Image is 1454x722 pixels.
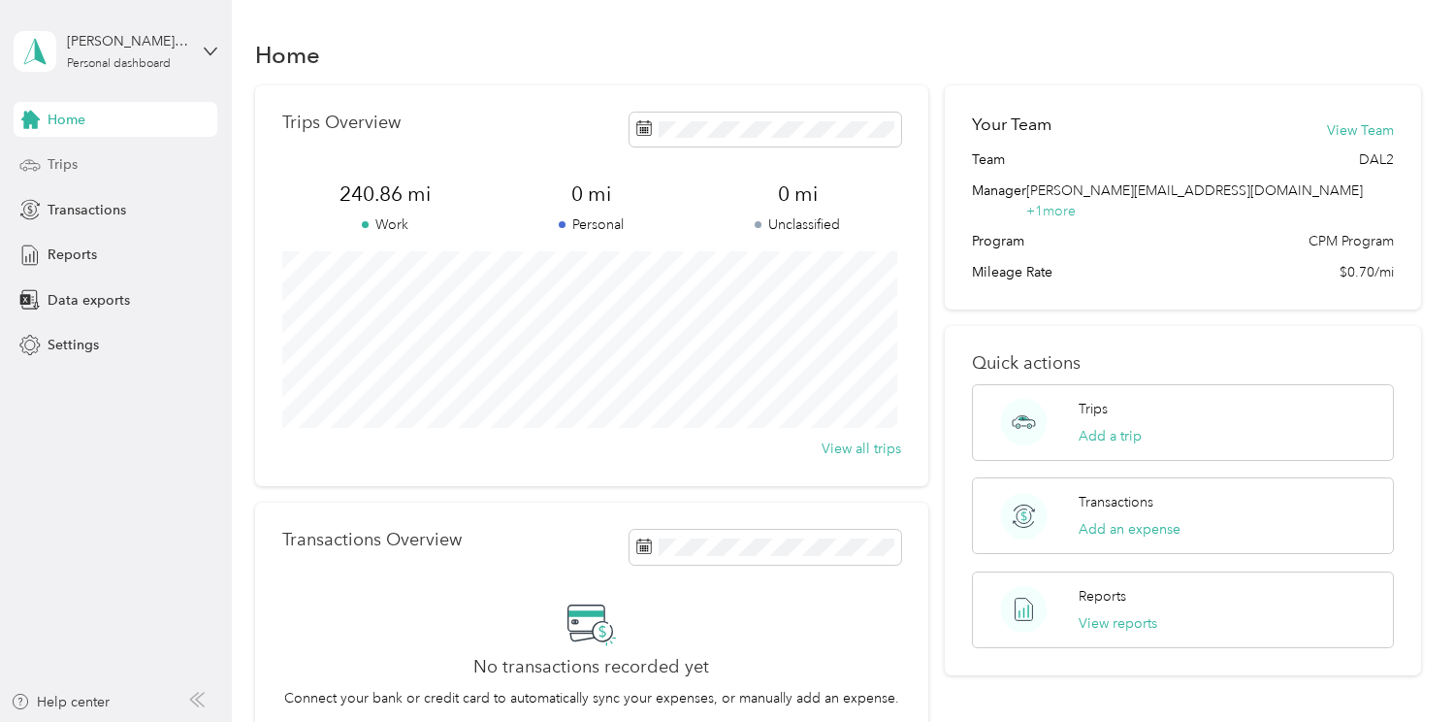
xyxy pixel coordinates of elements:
[67,58,171,70] div: Personal dashboard
[489,180,695,208] span: 0 mi
[1345,613,1454,722] iframe: Everlance-gr Chat Button Frame
[822,439,901,459] button: View all trips
[67,31,188,51] div: [PERSON_NAME][EMAIL_ADDRESS][DOMAIN_NAME]
[972,231,1024,251] span: Program
[48,290,130,311] span: Data exports
[1026,203,1076,219] span: + 1 more
[48,200,126,220] span: Transactions
[972,113,1051,137] h2: Your Team
[282,113,401,133] p: Trips Overview
[282,530,462,550] p: Transactions Overview
[972,262,1052,282] span: Mileage Rate
[1079,426,1142,446] button: Add a trip
[48,110,85,130] span: Home
[284,688,899,708] p: Connect your bank or credit card to automatically sync your expenses, or manually add an expense.
[1309,231,1394,251] span: CPM Program
[1079,613,1157,634] button: View reports
[48,245,97,265] span: Reports
[48,335,99,355] span: Settings
[282,180,489,208] span: 240.86 mi
[1327,120,1394,141] button: View Team
[1026,182,1363,199] span: [PERSON_NAME][EMAIL_ADDRESS][DOMAIN_NAME]
[972,180,1026,221] span: Manager
[1079,586,1126,607] p: Reports
[11,692,110,712] button: Help center
[695,180,901,208] span: 0 mi
[972,149,1005,170] span: Team
[1079,399,1108,419] p: Trips
[282,214,489,235] p: Work
[1079,519,1180,540] button: Add an expense
[473,657,709,677] h2: No transactions recorded yet
[489,214,695,235] p: Personal
[1340,262,1394,282] span: $0.70/mi
[1359,149,1394,170] span: DAL2
[695,214,901,235] p: Unclassified
[255,45,320,65] h1: Home
[972,353,1393,374] p: Quick actions
[1079,492,1153,512] p: Transactions
[48,154,78,175] span: Trips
